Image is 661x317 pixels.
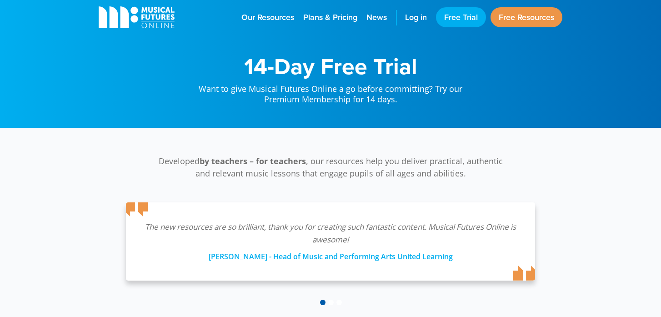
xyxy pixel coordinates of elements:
a: Free Resources [491,7,562,27]
span: Our Resources [241,11,294,24]
span: Plans & Pricing [303,11,357,24]
p: The new resources are so brilliant, thank you for creating such fantastic content. Musical Future... [144,221,517,246]
h1: 14-Day Free Trial [190,55,471,77]
span: Log in [405,11,427,24]
a: Free Trial [436,7,486,27]
div: [PERSON_NAME] - Head of Music and Performing Arts United Learning [144,246,517,262]
p: Developed , our resources help you deliver practical, authentic and relevant music lessons that e... [153,155,508,180]
span: News [366,11,387,24]
p: Want to give Musical Futures Online a go before committing? Try our Premium Membership for 14 days. [190,77,471,105]
strong: by teachers – for teachers [200,156,306,166]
